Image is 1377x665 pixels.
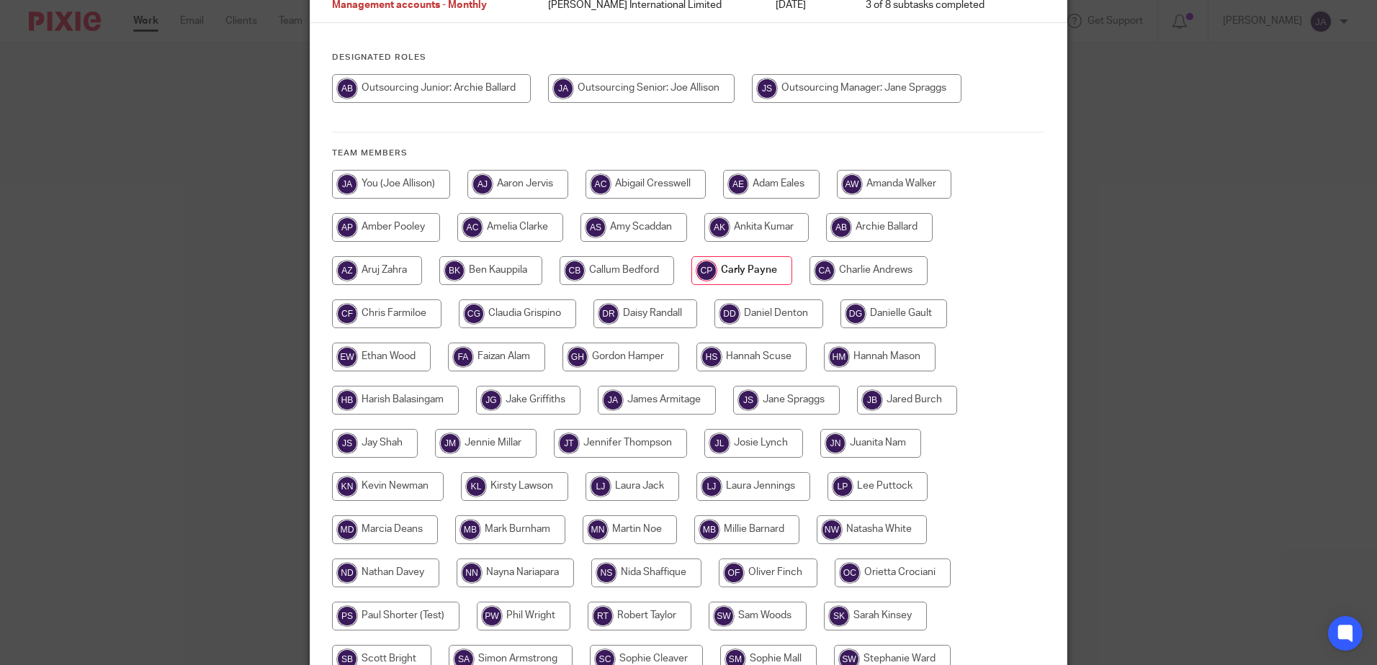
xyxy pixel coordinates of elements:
[332,148,1045,159] h4: Team members
[332,52,1045,63] h4: Designated Roles
[332,1,487,11] span: Management accounts - Monthly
